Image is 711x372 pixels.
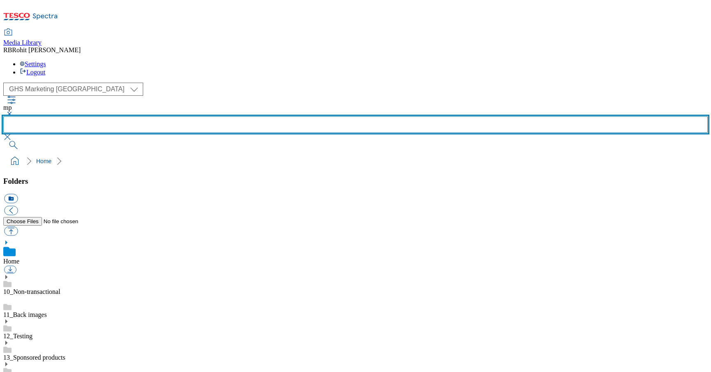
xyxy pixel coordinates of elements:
a: Home [36,158,51,164]
a: Logout [20,69,45,76]
a: Settings [20,60,46,67]
a: Home [3,258,19,265]
a: 13_Sponsored products [3,354,65,361]
span: RB [3,46,12,53]
a: Media Library [3,29,42,46]
nav: breadcrumb [3,153,708,169]
a: 10_Non-transactional [3,288,60,295]
span: Media Library [3,39,42,46]
a: 12_Testing [3,333,33,340]
span: mp [3,104,12,111]
span: Rohit [PERSON_NAME] [12,46,81,53]
a: 11_Back images [3,311,47,318]
h3: Folders [3,177,708,186]
a: home [8,155,21,168]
